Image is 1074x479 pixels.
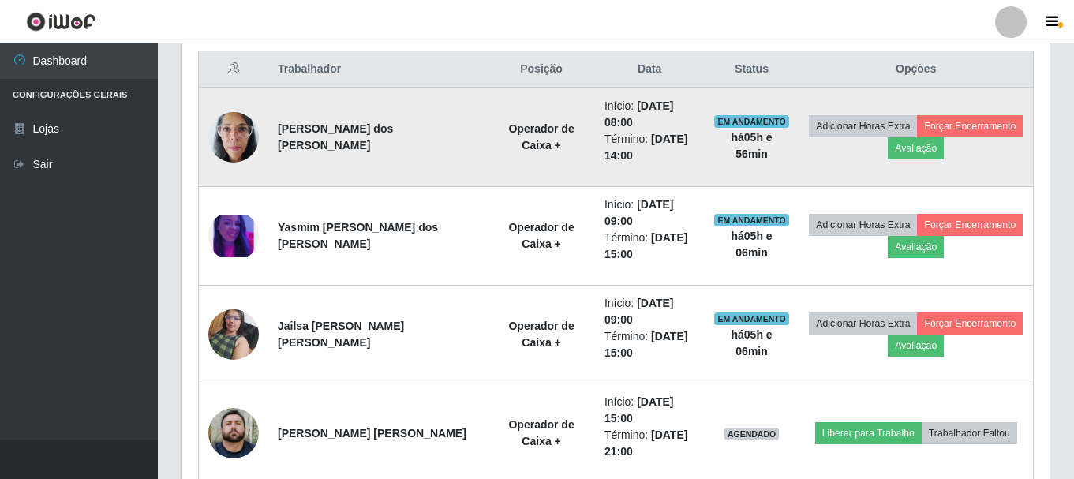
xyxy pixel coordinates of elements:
strong: Jailsa [PERSON_NAME] [PERSON_NAME] [278,320,404,349]
span: EM ANDAMENTO [714,312,789,325]
span: AGENDADO [724,428,780,440]
strong: Operador de Caixa + [508,221,574,250]
img: 1749692047494.jpeg [208,301,259,368]
li: Término: [604,230,695,263]
th: Posição [488,51,595,88]
strong: [PERSON_NAME] dos [PERSON_NAME] [278,122,393,152]
time: [DATE] 15:00 [604,395,674,425]
button: Forçar Encerramento [917,214,1023,236]
img: 1704253310544.jpeg [208,215,259,258]
strong: [PERSON_NAME] [PERSON_NAME] [278,427,466,440]
th: Status [705,51,799,88]
th: Opções [799,51,1034,88]
strong: há 05 h e 06 min [731,230,772,259]
img: CoreUI Logo [26,12,96,32]
button: Forçar Encerramento [917,115,1023,137]
button: Adicionar Horas Extra [809,214,917,236]
th: Trabalhador [268,51,488,88]
strong: há 05 h e 06 min [731,328,772,357]
time: [DATE] 09:00 [604,198,674,227]
strong: Operador de Caixa + [508,418,574,447]
li: Término: [604,131,695,164]
span: EM ANDAMENTO [714,214,789,226]
button: Adicionar Horas Extra [809,312,917,335]
img: 1740495747223.jpeg [208,103,259,170]
li: Início: [604,295,695,328]
strong: Operador de Caixa + [508,122,574,152]
time: [DATE] 09:00 [604,297,674,326]
li: Término: [604,427,695,460]
strong: há 05 h e 56 min [731,131,772,160]
button: Forçar Encerramento [917,312,1023,335]
button: Avaliação [888,137,944,159]
li: Início: [604,394,695,427]
button: Avaliação [888,236,944,258]
li: Término: [604,328,695,361]
button: Adicionar Horas Extra [809,115,917,137]
button: Trabalhador Faltou [922,422,1017,444]
img: 1740017452142.jpeg [208,408,259,458]
strong: Operador de Caixa + [508,320,574,349]
button: Avaliação [888,335,944,357]
button: Liberar para Trabalho [815,422,922,444]
th: Data [595,51,705,88]
li: Início: [604,98,695,131]
li: Início: [604,196,695,230]
span: EM ANDAMENTO [714,115,789,128]
time: [DATE] 08:00 [604,99,674,129]
strong: Yasmim [PERSON_NAME] dos [PERSON_NAME] [278,221,438,250]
